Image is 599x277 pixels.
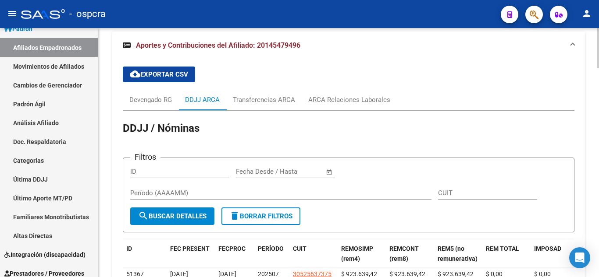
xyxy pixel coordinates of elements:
[130,70,188,78] span: Exportar CSV
[170,245,210,252] span: FEC PRESENT
[486,245,519,252] span: REM TOTAL
[569,247,590,268] div: Open Intercom Messenger
[308,95,390,105] div: ARCA Relaciones Laborales
[258,245,284,252] span: PERÍODO
[233,95,295,105] div: Transferencias ARCA
[254,239,289,268] datatable-header-cell: PERÍODO
[531,239,579,268] datatable-header-cell: IMPOSAD
[293,245,307,252] span: CUIT
[130,151,160,163] h3: Filtros
[338,239,386,268] datatable-header-cell: REMOSIMP (rem4)
[215,239,254,268] datatable-header-cell: FECPROC
[389,245,419,262] span: REMCONT (rem8)
[324,167,335,177] button: Open calendar
[136,41,300,49] span: Aportes y Contribuciones del Afiliado: 20145479496
[434,239,482,268] datatable-header-cell: REM5 (no remunerativa)
[167,239,215,268] datatable-header-cell: FEC PRESENT
[229,210,240,221] mat-icon: delete
[129,95,172,105] div: Devengado RG
[386,239,434,268] datatable-header-cell: REMCONT (rem8)
[4,24,32,34] span: Padrón
[138,210,149,221] mat-icon: search
[4,250,86,259] span: Integración (discapacidad)
[236,168,264,175] input: Start date
[289,239,338,268] datatable-header-cell: CUIT
[138,212,207,220] span: Buscar Detalles
[341,245,373,262] span: REMOSIMP (rem4)
[272,168,315,175] input: End date
[229,212,292,220] span: Borrar Filtros
[130,207,214,225] button: Buscar Detalles
[7,8,18,19] mat-icon: menu
[123,239,167,268] datatable-header-cell: ID
[185,95,220,105] div: DDJJ ARCA
[123,67,195,82] button: Exportar CSV
[438,245,478,262] span: REM5 (no remunerativa)
[482,239,531,268] datatable-header-cell: REM TOTAL
[218,245,246,252] span: FECPROC
[130,69,140,79] mat-icon: cloud_download
[534,245,561,252] span: IMPOSAD
[123,122,200,134] span: DDJJ / Nóminas
[221,207,300,225] button: Borrar Filtros
[581,8,592,19] mat-icon: person
[112,32,585,60] mat-expansion-panel-header: Aportes y Contribuciones del Afiliado: 20145479496
[126,245,132,252] span: ID
[69,4,106,24] span: - ospcra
